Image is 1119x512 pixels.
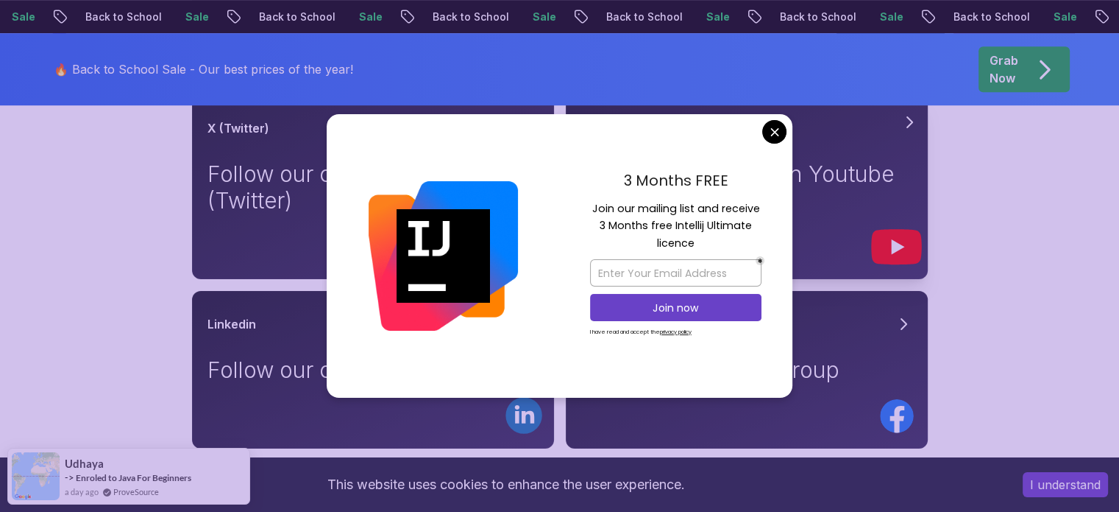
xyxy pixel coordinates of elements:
[331,10,378,24] p: Sale
[76,472,191,483] a: Enroled to Java For Beginners
[11,469,1001,501] div: This website uses cookies to enhance the user experience.
[926,10,1026,24] p: Back to School
[192,95,554,279] a: X (Twitter)Follow our content on X (Twitter)
[231,10,331,24] p: Back to School
[65,457,104,470] span: Udhaya
[113,485,159,498] a: ProveSource
[990,52,1018,87] p: Grab Now
[1026,10,1073,24] p: Sale
[65,485,99,498] span: a day ago
[207,161,539,214] p: Follow our content on X (Twitter)
[57,10,157,24] p: Back to School
[1023,472,1108,497] button: Accept cookies
[207,119,269,137] h3: X (Twitter)
[65,471,74,483] span: ->
[54,60,353,78] p: 🔥 Back to School Sale - Our best prices of the year!
[207,357,539,383] p: Follow our content on Linkedin
[12,452,60,500] img: provesource social proof notification image
[752,10,852,24] p: Back to School
[405,10,505,24] p: Back to School
[207,315,256,333] h3: Linkedin
[505,10,552,24] p: Sale
[678,10,725,24] p: Sale
[192,291,554,449] a: LinkedinFollow our content on Linkedin
[157,10,205,24] p: Sale
[578,10,678,24] p: Back to School
[852,10,899,24] p: Sale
